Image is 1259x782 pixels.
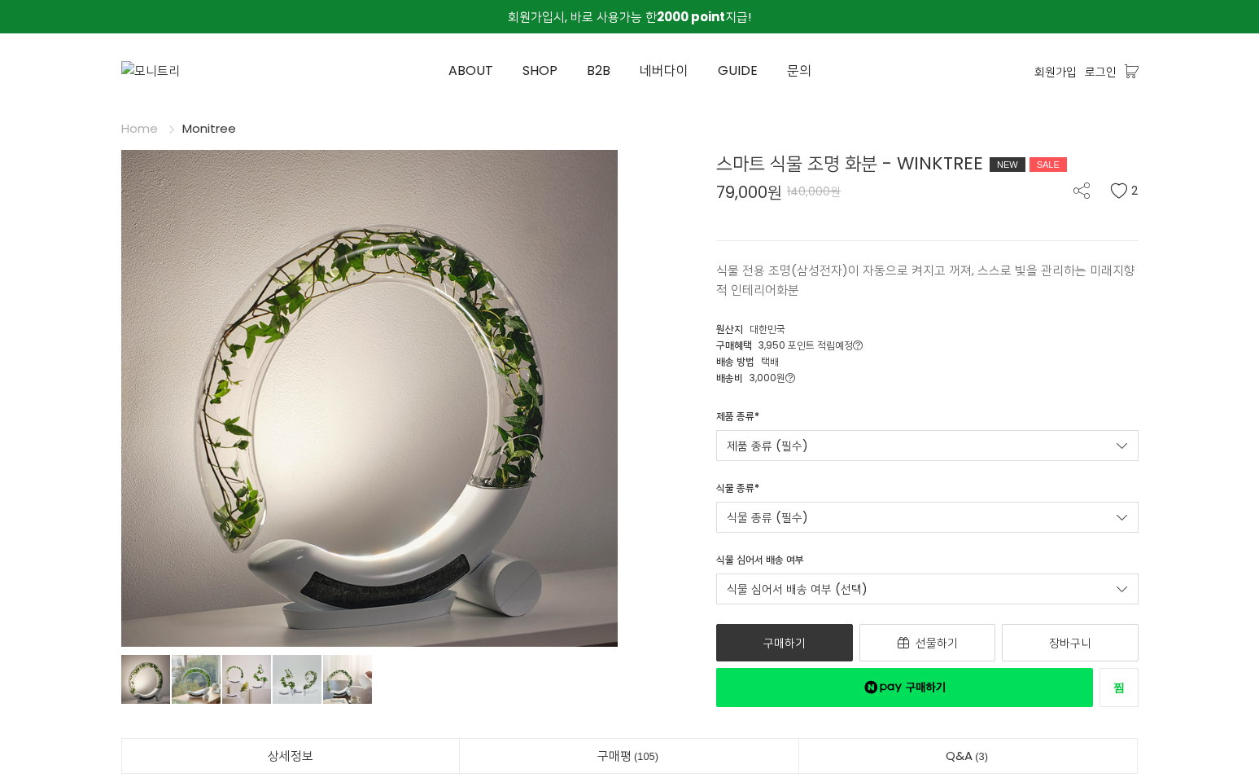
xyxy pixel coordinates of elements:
[758,338,863,352] span: 3,950 포인트 적립예정
[1002,624,1139,661] a: 장바구니
[182,120,236,137] a: Monitree
[703,34,772,108] a: GUIDE
[750,322,785,336] span: 대한민국
[1034,63,1077,81] a: 회원가입
[122,739,460,773] a: 상세정보
[657,8,725,25] strong: 2000 point
[1131,182,1139,199] span: 2
[716,261,1139,300] p: 식물 전용 조명(삼성전자)이 자동으로 켜지고 꺼져, 스스로 빛을 관리하는 미래지향적 인테리어화분
[718,61,758,80] span: GUIDE
[121,120,158,137] a: Home
[632,748,661,765] span: 105
[1029,157,1067,172] div: SALE
[750,371,795,384] span: 3,000원
[990,157,1025,172] div: NEW
[448,61,493,80] span: ABOUT
[716,668,1093,707] a: 새창
[716,573,1139,604] a: 식물 심어서 배송 여부 (선택)
[434,34,508,108] a: ABOUT
[916,635,958,651] span: 선물하기
[787,183,841,200] span: 140,000원
[716,354,754,368] span: 배송 방법
[772,34,826,108] a: 문의
[716,552,804,573] div: 식물 심어서 배송 여부
[716,502,1139,533] a: 식물 종류 (필수)
[799,739,1138,773] a: Q&A3
[640,61,689,80] span: 네버다이
[787,61,811,80] span: 문의
[716,430,1139,461] a: 제품 종류 (필수)
[1099,668,1139,707] a: 새창
[587,61,610,80] span: B2B
[761,354,779,368] span: 택배
[716,184,782,200] span: 79,000원
[522,61,557,80] span: SHOP
[572,34,625,108] a: B2B
[1085,63,1117,81] a: 로그인
[716,338,752,352] span: 구매혜택
[716,371,743,384] span: 배송비
[625,34,703,108] a: 네버다이
[716,150,1139,177] div: 스마트 식물 조명 화분 - WINKTREE
[716,624,853,661] a: 구매하기
[1110,182,1139,199] button: 2
[508,8,751,25] span: 회원가입시, 바로 사용가능 한 지급!
[508,34,572,108] a: SHOP
[460,739,798,773] a: 구매평105
[716,322,743,336] span: 원산지
[716,481,759,502] div: 식물 종류
[716,409,759,430] div: 제품 종류
[859,624,996,661] a: 선물하기
[973,748,990,765] span: 3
